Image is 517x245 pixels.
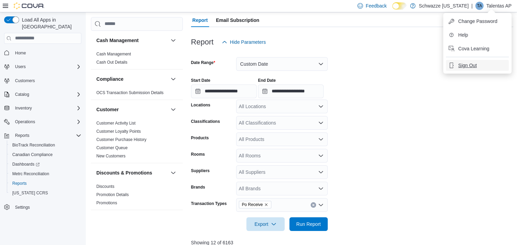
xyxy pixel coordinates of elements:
a: Customers [12,77,38,85]
span: Canadian Compliance [10,151,81,159]
span: Help [458,31,468,38]
button: Change Password [446,16,509,27]
button: Hide Parameters [219,35,269,49]
button: Settings [1,202,84,212]
button: Canadian Compliance [7,150,84,159]
h3: Compliance [96,76,123,82]
label: Classifications [191,119,220,124]
a: Metrc Reconciliation [10,170,52,178]
nav: Complex example [4,45,81,230]
p: | [471,2,473,10]
button: Customer [169,105,177,114]
button: [US_STATE] CCRS [7,188,84,198]
button: Open list of options [318,153,324,158]
span: Po Receive [242,201,263,208]
a: Customer Loyalty Points [96,129,141,134]
img: Cova [14,2,44,9]
button: Reports [1,131,84,140]
label: Brands [191,184,205,190]
span: Feedback [366,2,386,9]
h3: Report [191,38,214,46]
span: Po Receive [239,201,271,208]
span: Customer Activity List [96,120,136,126]
button: Remove Po Receive from selection in this group [264,203,268,207]
span: Cash Out Details [96,60,127,65]
a: Canadian Compliance [10,151,55,159]
button: Discounts & Promotions [169,169,177,177]
button: Inventory [12,104,35,112]
button: Open list of options [318,120,324,126]
span: Reports [12,181,27,186]
span: Promotion Details [96,192,129,197]
label: Rooms [191,152,205,157]
div: Customer [91,119,183,163]
button: Export [246,217,285,231]
button: Reports [7,179,84,188]
button: Operations [12,118,38,126]
button: Inventory [1,103,84,113]
button: Cova Learning [446,43,509,54]
span: TA [477,2,482,10]
label: Transaction Types [191,201,227,206]
span: Hide Parameters [230,39,266,46]
a: Customer Queue [96,145,127,150]
span: Operations [12,118,81,126]
a: Settings [12,203,32,211]
label: Start Date [191,78,210,83]
span: Sign Out [458,62,477,69]
button: Users [12,63,28,71]
label: Date Range [191,60,215,65]
span: Dashboards [12,162,40,167]
span: Settings [15,205,30,210]
button: Open list of options [318,137,324,142]
button: Customers [1,76,84,86]
span: Inventory [12,104,81,112]
button: Run Report [289,217,328,231]
label: Suppliers [191,168,210,173]
button: Discounts & Promotions [96,169,168,176]
span: Reports [12,131,81,140]
button: BioTrack Reconciliation [7,140,84,150]
a: Home [12,49,29,57]
a: Promotions [96,201,117,205]
button: Compliance [169,75,177,83]
div: Talentas AP [475,2,484,10]
span: Discounts [96,184,114,189]
span: Inventory [15,105,32,111]
span: Catalog [12,90,81,99]
span: [US_STATE] CCRS [12,190,48,196]
button: Cash Management [96,37,168,44]
span: Reports [10,179,81,188]
label: Locations [191,102,210,108]
span: Load All Apps in [GEOGRAPHIC_DATA] [19,16,81,30]
span: Email Subscription [216,13,259,27]
a: BioTrack Reconciliation [10,141,58,149]
span: Canadian Compliance [12,152,53,157]
button: Users [1,62,84,72]
a: Cash Out Details [96,60,127,65]
span: Users [12,63,81,71]
button: Open list of options [318,186,324,191]
span: Washington CCRS [10,189,81,197]
div: Compliance [91,89,183,100]
span: BioTrack Reconciliation [12,142,55,148]
span: Reports [15,133,29,138]
a: Customer Purchase History [96,137,147,142]
button: Compliance [96,76,168,82]
button: Custom Date [236,57,328,71]
label: End Date [258,78,276,83]
button: Help [446,29,509,40]
span: Cash Management [96,51,131,57]
input: Dark Mode [392,2,407,10]
span: New Customers [96,153,125,159]
h3: Customer [96,106,119,113]
span: Report [192,13,208,27]
h3: Cash Management [96,37,139,44]
span: Cova Learning [458,45,489,52]
span: Operations [15,119,35,125]
a: Discounts [96,184,114,189]
a: Reports [10,179,29,188]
